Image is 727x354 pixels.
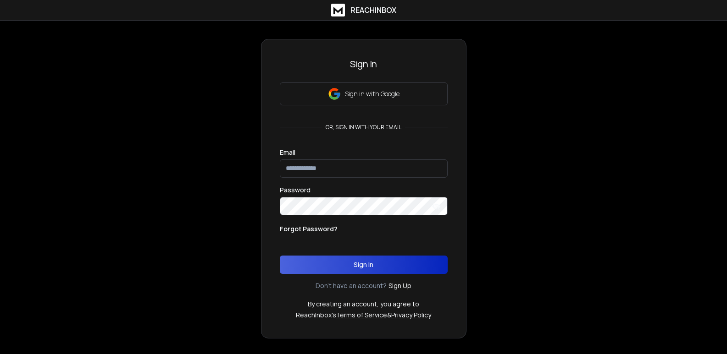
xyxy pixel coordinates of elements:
[331,4,396,16] a: ReachInbox
[388,281,411,290] a: Sign Up
[280,224,338,234] p: Forgot Password?
[280,58,448,71] h3: Sign In
[280,149,295,156] label: Email
[322,124,405,131] p: or, sign in with your email
[296,310,431,320] p: ReachInbox's &
[308,300,419,309] p: By creating an account, you agree to
[336,310,387,319] a: Terms of Service
[345,89,400,98] p: Sign in with Google
[391,310,431,319] a: Privacy Policy
[280,187,311,193] label: Password
[280,82,448,105] button: Sign in with Google
[350,5,396,16] h1: ReachInbox
[280,256,448,274] button: Sign In
[316,281,387,290] p: Don't have an account?
[331,4,345,16] img: logo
